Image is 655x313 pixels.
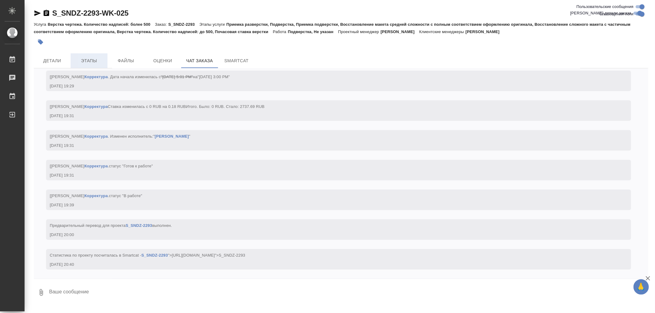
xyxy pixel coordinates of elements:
p: Верстка чертежа. Количество надписей: более 500 [48,22,155,27]
button: Скопировать ссылку [43,10,50,17]
span: Предварительный перевод для проекта выполнен. [50,223,172,228]
p: Проектный менеджер [338,29,380,34]
p: [PERSON_NAME] [380,29,419,34]
span: [[PERSON_NAME] . [50,164,153,168]
p: Подверстка, Не указан [288,29,338,34]
span: Файлы [111,57,141,65]
span: Cтатистика по проекту посчиталась в Smartcat - ">[URL][DOMAIN_NAME]">S_SNDZ-2293 [50,253,245,258]
span: [[PERSON_NAME] . Изменен исполнитель: [50,134,190,139]
span: статус "В работе" [109,193,142,198]
span: Итого. Было: 0 RUB. Стало: 2737.69 RUB [186,104,265,109]
p: Клиентские менеджеры [419,29,466,34]
div: [DATE] 20:00 [50,232,610,238]
span: 🙏 [636,281,646,293]
p: Этапы услуги [199,22,226,27]
div: [DATE] 19:29 [50,83,610,89]
div: [DATE] 20:40 [50,261,610,268]
div: [DATE] 19:39 [50,202,610,208]
p: Работа [273,29,288,34]
span: Пользовательские сообщения [576,4,634,10]
span: Детали [37,57,67,65]
span: "[DATE] 5:01 PM" [161,74,193,79]
span: [[PERSON_NAME] . Дата начала изменилась с на [50,74,230,79]
a: S_SNDZ-2293-WK-025 [52,9,128,17]
button: 🙏 [634,279,649,295]
a: S_SNDZ-2293 [126,223,152,228]
p: Услуга [34,22,48,27]
div: [DATE] 19:31 [50,113,610,119]
span: [[PERSON_NAME] . [50,193,142,198]
a: Корректура [84,134,108,139]
a: Корректура [84,164,108,168]
a: Корректура [84,104,108,109]
span: [PERSON_NAME] детали заказа [570,10,631,16]
span: Этапы [74,57,104,65]
p: Заказ: [155,22,168,27]
button: Скопировать ссылку для ЯМессенджера [34,10,41,17]
a: Корректура [84,193,108,198]
span: Оповещения-логи [599,11,634,17]
p: S_SNDZ-2293 [168,22,199,27]
span: Чат заказа [185,57,214,65]
button: Добавить тэг [34,35,47,49]
a: [PERSON_NAME] [155,134,189,139]
div: [DATE] 19:31 [50,143,610,149]
span: Оценки [148,57,177,65]
p: [PERSON_NAME] [466,29,504,34]
span: "[DATE] 3:00 PM" [197,74,230,79]
span: статус "Готов к работе" [109,164,153,168]
span: SmartCat [222,57,251,65]
div: [DATE] 19:31 [50,172,610,178]
a: Корректура [84,74,108,79]
span: " " [153,134,190,139]
p: Приемка разверстки, Подверстка, Приемка подверстки, Восстановление макета средней сложности с пол... [34,22,630,34]
span: [[PERSON_NAME] Ставка изменилась с 0 RUB на 0.18 RUB [50,104,265,109]
a: S_SNDZ-2293 [141,253,168,258]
